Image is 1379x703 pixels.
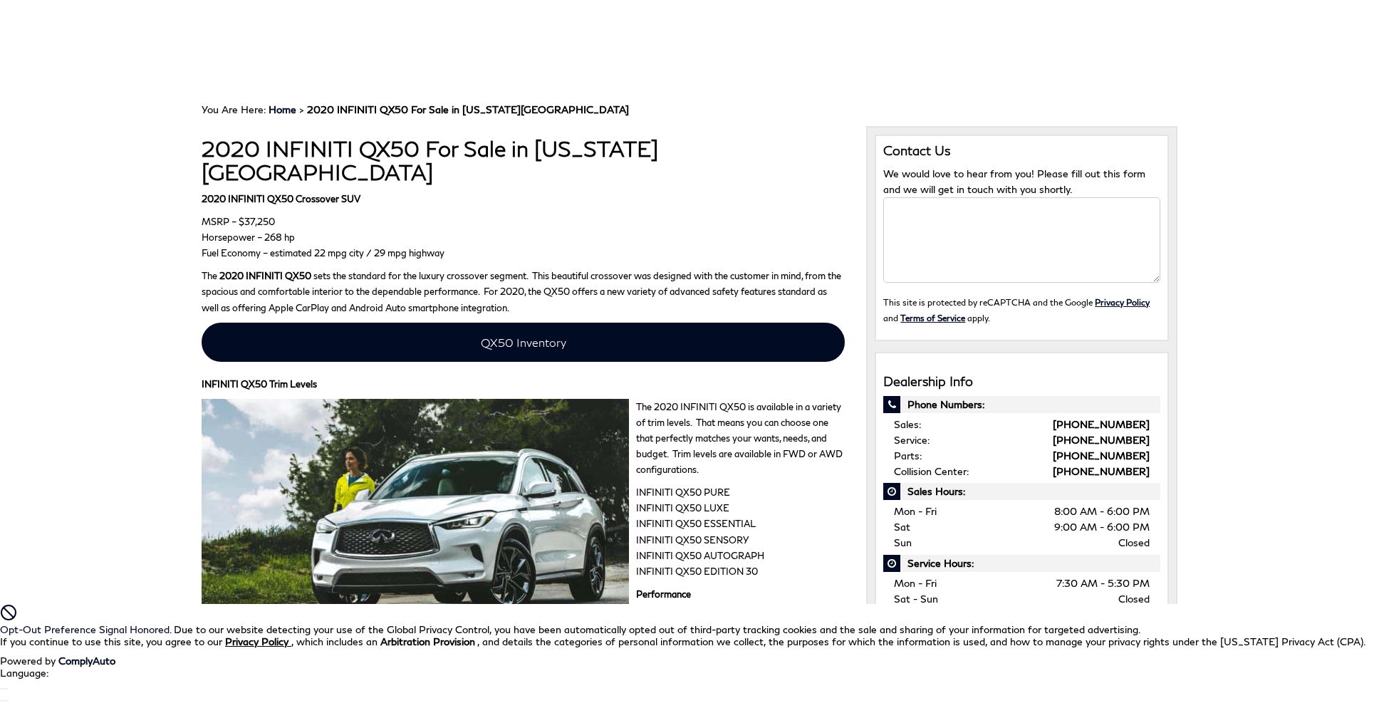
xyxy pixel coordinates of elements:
[1053,418,1150,430] a: [PHONE_NUMBER]
[202,103,629,115] span: You Are Here:
[1095,297,1150,307] a: Privacy Policy
[1053,465,1150,477] a: [PHONE_NUMBER]
[225,635,291,647] a: Privacy Policy
[1053,449,1150,462] a: [PHONE_NUMBER]
[1054,519,1150,535] span: 9:00 AM - 6:00 PM
[202,378,317,390] strong: INFINITI QX50 Trim Levels
[1118,591,1150,607] span: Closed
[269,103,296,115] a: Home
[380,635,475,647] strong: Arbitration Provision
[894,593,938,605] span: Sat - Sun
[202,268,845,315] p: The sets the standard for the luxury crossover segment. This beautiful crossover was designed wit...
[883,555,1160,572] span: Service Hours:
[202,103,1177,115] div: Breadcrumbs
[894,521,910,533] span: Sat
[636,588,691,600] strong: Performance
[883,167,1145,195] span: We would love to hear from you! Please fill out this form and we will get in touch with you shortly.
[202,399,845,477] p: The 2020 INFINITI QX50 is available in a variety of trim levels. That means you can choose one th...
[1056,576,1150,591] span: 7:30 AM - 5:30 PM
[1054,504,1150,519] span: 8:00 AM - 6:00 PM
[894,465,969,477] span: Collision Center:
[219,270,311,281] strong: 2020 INFINITI QX50
[883,375,1160,389] h3: Dealership Info
[894,536,912,548] span: Sun
[202,137,845,184] h1: 2020 INFINITI QX50 For Sale in [US_STATE][GEOGRAPHIC_DATA]
[883,297,1150,323] small: This site is protected by reCAPTCHA and the Google and apply.
[266,103,629,115] span: >
[202,399,629,640] img: 2020 INFINITI QX50 Crossover SUV
[894,505,937,517] span: Mon - Fri
[894,418,921,430] span: Sales:
[307,103,629,115] strong: 2020 INFINITI QX50 For Sale in [US_STATE][GEOGRAPHIC_DATA]
[883,396,1160,413] span: Phone Numbers:
[58,655,115,667] a: ComplyAuto
[883,143,1160,159] h3: Contact Us
[883,483,1160,500] span: Sales Hours:
[900,313,965,323] a: Terms of Service
[1053,434,1150,446] a: [PHONE_NUMBER]
[202,193,360,204] strong: 2020 INFINITI QX50 Crossover SUV
[202,214,845,261] p: MSRP – $37,250 Horsepower – 268 hp Fuel Economy – estimated 22 mpg city / 29 mpg highway
[894,449,922,462] span: Parts:
[894,577,937,589] span: Mon - Fri
[894,434,930,446] span: Service:
[1118,535,1150,551] span: Closed
[202,323,845,362] a: QX50 Inventory
[225,635,288,647] u: Privacy Policy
